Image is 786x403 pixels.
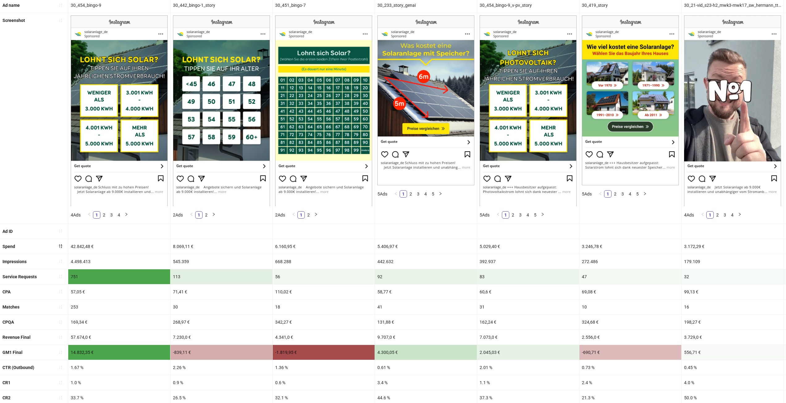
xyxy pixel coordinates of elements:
span: sort-ascending [58,274,63,279]
div: 0.9 % [170,375,272,390]
li: 2 [203,211,210,219]
span: right [314,212,318,216]
span: right [439,192,442,195]
li: Next Page [641,190,649,198]
span: sort-ascending [58,229,63,233]
div: 2.01 % [477,360,579,375]
button: right [539,211,546,219]
li: Next Page [210,211,217,219]
span: sort-ascending [58,289,63,294]
div: 4.498.413 [68,254,170,269]
div: 179.109 [682,254,784,269]
span: sort-ascending [58,380,63,385]
span: left [701,212,704,216]
div: 3.246,78 € [579,239,681,254]
li: Previous Page [86,211,93,219]
div: 56 [273,269,375,284]
span: right [212,212,216,216]
img: Screenshot 120225772485650649 [275,15,372,206]
li: 3 [108,211,115,219]
li: 1 [93,211,100,219]
div: 14.832,35 € [68,345,170,360]
b: Revenue Final [2,335,31,340]
div: -839,11 € [170,345,272,360]
a: 1 [604,191,611,197]
li: 1 [195,211,203,219]
a: 5 [634,191,641,197]
a: 2 [510,212,516,218]
li: 4 [524,211,532,219]
div: 32 [682,269,784,284]
button: right [210,211,217,219]
a: 4 [422,191,429,197]
a: 1 [93,212,100,218]
button: right [736,211,743,219]
div: 324,68 € [579,315,681,330]
span: sort-ascending [58,350,63,355]
a: 3 [517,212,524,218]
b: CTR (Outbound) [2,365,34,370]
a: 1 [195,212,202,218]
span: left [292,212,296,216]
li: Next Page [437,190,444,198]
span: left [394,192,398,195]
span: 4 Ads [71,212,81,217]
div: 83 [477,269,579,284]
div: 131,88 € [375,315,477,330]
span: sort-descending [58,244,63,248]
a: 2 [407,191,414,197]
a: 2 [714,212,721,218]
span: right [541,212,544,216]
button: right [437,190,444,198]
div: 1.36 % [273,360,375,375]
div: 162,24 € [477,315,579,330]
div: 1.67 % [68,360,170,375]
div: 0.6 % [273,375,375,390]
div: 57.674,0 € [68,330,170,345]
button: right [312,211,320,219]
div: 16 [682,300,784,314]
button: right [641,190,649,198]
div: 169,34 € [68,315,170,330]
span: 2 Ads [173,212,183,217]
li: 1 [400,190,407,198]
b: CPQA [2,320,14,325]
a: 3 [721,212,728,218]
span: 2 Ads [275,212,285,217]
div: 4.341,0 € [273,330,375,345]
div: 0.73 % [579,360,681,375]
button: left [290,211,297,219]
span: sort-ascending [58,396,63,400]
a: 5 [430,191,436,197]
a: 1 [400,191,407,197]
a: 4 [729,212,736,218]
div: 4.300,05 € [375,345,477,360]
span: sort-ascending [58,335,63,339]
li: 1 [502,211,509,219]
button: left [188,211,195,219]
li: 4 [729,211,736,219]
b: CPA [2,289,11,294]
span: sort-ascending [58,305,63,309]
div: 41 [375,300,477,314]
a: 2 [203,212,210,218]
li: 4 [422,190,429,198]
li: 3 [721,211,729,219]
span: left [599,192,602,195]
li: 2 [612,190,619,198]
span: right [124,212,128,216]
div: 342,27 € [273,315,375,330]
span: left [496,212,500,216]
span: left [190,212,193,216]
span: 5 Ads [582,191,592,196]
li: 2 [407,190,414,198]
li: Previous Page [597,190,604,198]
span: sort-ascending [58,18,63,23]
span: sort-ascending [58,259,63,263]
div: 253 [68,300,170,314]
div: 60,6 € [477,284,579,299]
div: 3.729,0 € [682,330,784,345]
img: Screenshot 120229706972780649 [480,15,577,206]
a: 2 [101,212,107,218]
a: 5 [532,212,539,218]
